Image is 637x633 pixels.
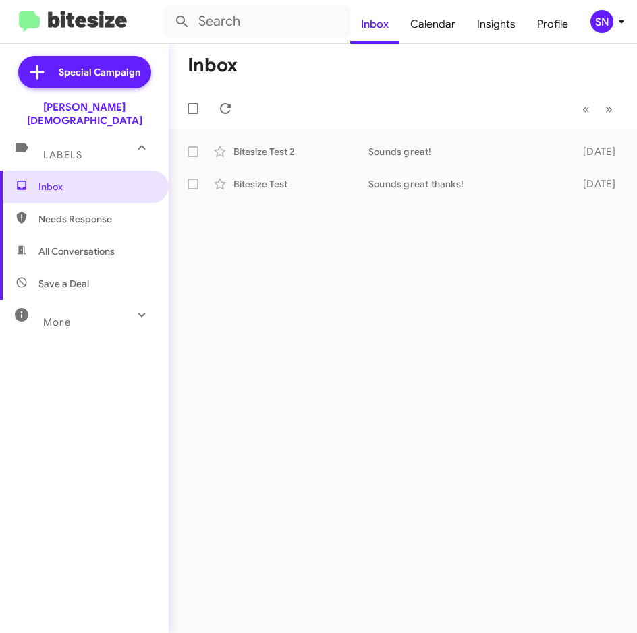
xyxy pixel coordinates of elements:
nav: Page navigation example [575,95,621,123]
span: Save a Deal [38,277,89,291]
a: Special Campaign [18,56,151,88]
a: Calendar [399,5,466,44]
button: Next [597,95,621,123]
a: Insights [466,5,526,44]
button: SN [579,10,622,33]
span: Inbox [38,180,153,193]
a: Inbox [350,5,399,44]
input: Search [163,5,350,38]
span: All Conversations [38,245,115,258]
div: Bitesize Test [233,177,368,191]
div: Bitesize Test 2 [233,145,368,158]
span: Labels [43,149,82,161]
span: « [582,100,590,117]
div: SN [590,10,613,33]
span: Special Campaign [59,65,140,79]
span: » [605,100,613,117]
span: Needs Response [38,212,153,226]
a: Profile [526,5,579,44]
span: More [43,316,71,328]
button: Previous [574,95,598,123]
h1: Inbox [188,55,238,76]
div: Sounds great! [368,145,582,158]
div: [DATE] [582,145,626,158]
div: Sounds great thanks! [368,177,582,191]
div: [DATE] [582,177,626,191]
